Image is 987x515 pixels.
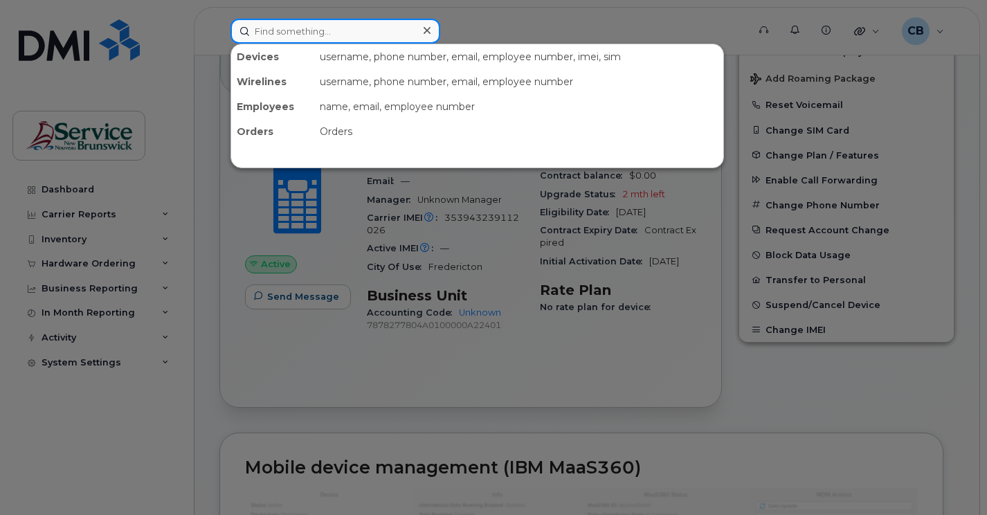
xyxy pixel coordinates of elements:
div: Orders [314,119,723,144]
div: Orders [231,119,314,144]
div: Wirelines [231,69,314,94]
div: name, email, employee number [314,94,723,119]
div: username, phone number, email, employee number, imei, sim [314,44,723,69]
input: Find something... [230,19,440,44]
div: Employees [231,94,314,119]
div: username, phone number, email, employee number [314,69,723,94]
div: Devices [231,44,314,69]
